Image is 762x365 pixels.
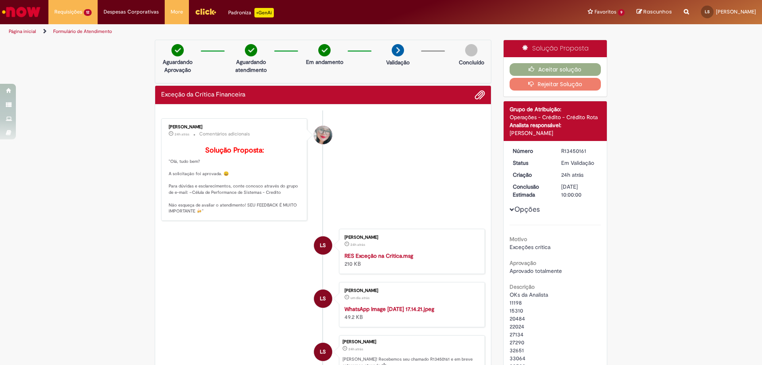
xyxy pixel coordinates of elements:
div: Em Validação [561,159,598,167]
button: Adicionar anexos [475,90,485,100]
b: Motivo [510,236,527,243]
time: 26/08/2025 18:24:56 [175,132,189,137]
a: WhatsApp Image [DATE] 17.14.21.jpeg [344,305,434,313]
span: LS [320,342,326,361]
ul: Trilhas de página [6,24,502,39]
span: LS [320,289,326,308]
span: Aprovado totalmente [510,267,562,274]
time: 26/08/2025 18:12:14 [350,242,365,247]
span: 9 [618,9,625,16]
div: 26/08/2025 18:12:19 [561,171,598,179]
button: Rejeitar Solução [510,78,601,91]
div: [PERSON_NAME] [169,125,301,129]
div: 49.2 KB [344,305,477,321]
div: [PERSON_NAME] [343,340,481,344]
span: 24h atrás [350,242,365,247]
span: LS [320,236,326,255]
img: img-circle-grey.png [465,44,477,56]
div: 210 KB [344,252,477,268]
time: 26/08/2025 18:12:19 [348,347,363,351]
b: Descrição [510,283,535,290]
div: [DATE] 10:00:00 [561,183,598,199]
div: Grupo de Atribuição: [510,105,601,113]
b: Solução Proposta: [205,146,264,155]
div: Luca Assumpcao De Souza [314,343,332,361]
p: Aguardando atendimento [232,58,270,74]
span: 24h atrás [348,347,363,351]
img: ServiceNow [1,4,42,20]
div: Luca Assumpcao De Souza [314,236,332,255]
div: [PERSON_NAME] [344,235,477,240]
a: RES Exceção na Critica.msg [344,252,413,259]
span: [PERSON_NAME] [716,8,756,15]
button: Aceitar solução [510,63,601,76]
span: LS [705,9,710,14]
p: Em andamento [306,58,343,66]
p: Concluído [459,58,484,66]
dt: Conclusão Estimada [507,183,556,199]
time: 26/08/2025 18:12:19 [561,171,583,178]
span: 12 [84,9,92,16]
div: [PERSON_NAME] [510,129,601,137]
b: Aprovação [510,259,536,267]
span: Rascunhos [643,8,672,15]
div: Solução Proposta [504,40,607,57]
p: Aguardando Aprovação [158,58,197,74]
span: 24h atrás [175,132,189,137]
img: click_logo_yellow_360x200.png [195,6,216,17]
span: More [171,8,183,16]
span: um dia atrás [350,295,369,300]
dt: Número [507,147,556,155]
dt: Criação [507,171,556,179]
a: Rascunhos [637,8,672,16]
dt: Status [507,159,556,167]
span: 24h atrás [561,171,583,178]
p: "Olá, tudo bem? A solicitação foi aprovada. 😀 Para dúvidas e esclarecimentos, conte conosco atrav... [169,147,301,214]
span: Favoritos [595,8,616,16]
div: Luca Assumpcao De Souza [314,290,332,308]
p: Validação [386,58,410,66]
div: R13450161 [561,147,598,155]
a: Formulário de Atendimento [53,28,112,35]
small: Comentários adicionais [199,131,250,137]
img: check-circle-green.png [171,44,184,56]
div: [PERSON_NAME] [344,288,477,293]
div: Analista responsável: [510,121,601,129]
img: check-circle-green.png [245,44,257,56]
div: Franciele Fernanda Melo dos Santos [314,126,332,144]
span: Requisições [54,8,82,16]
a: Página inicial [9,28,36,35]
div: Operações - Crédito - Crédito Rota [510,113,601,121]
img: check-circle-green.png [318,44,331,56]
span: Despesas Corporativas [104,8,159,16]
h2: Exceção da Crítica Financeira Histórico de tíquete [161,91,245,98]
div: Padroniza [228,8,274,17]
img: arrow-next.png [392,44,404,56]
span: Exceções crítica [510,243,550,251]
p: +GenAi [254,8,274,17]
